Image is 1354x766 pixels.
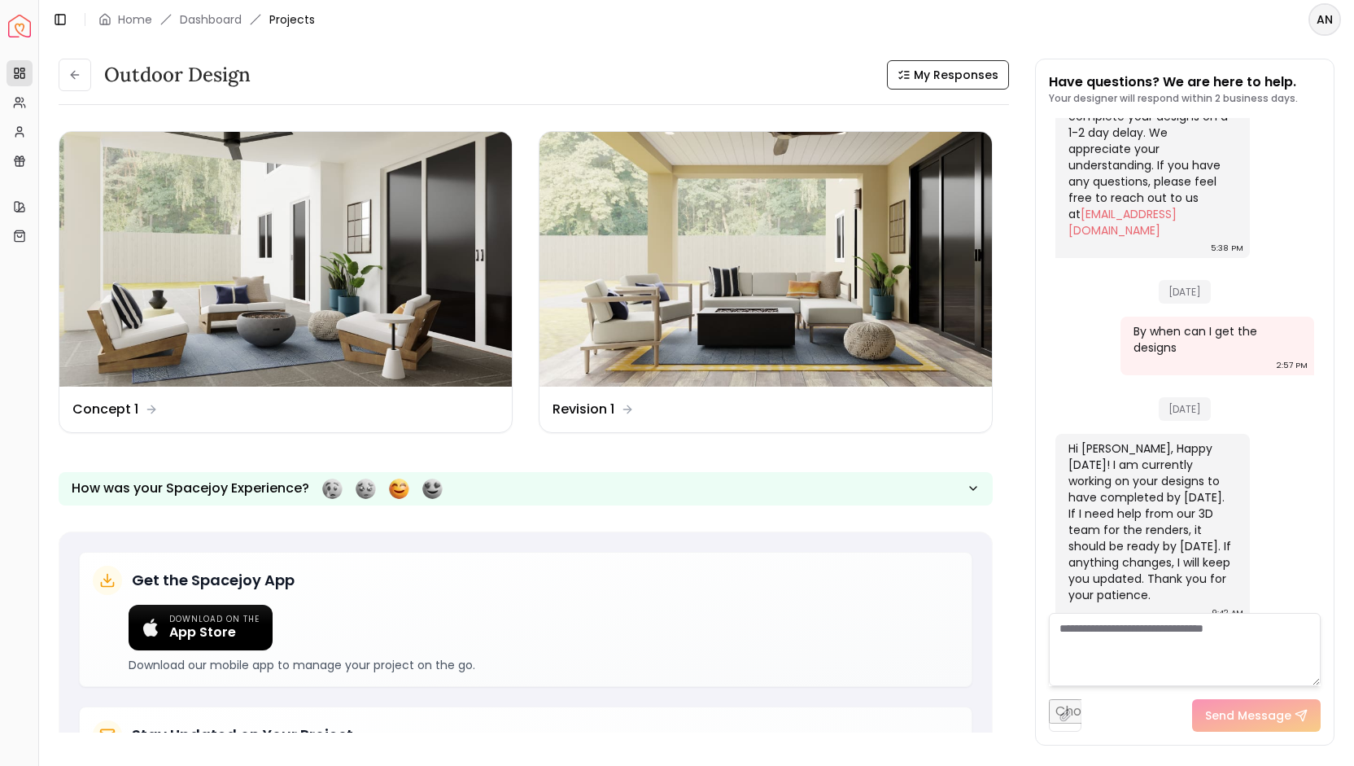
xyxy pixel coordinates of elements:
[1068,440,1234,603] div: Hi [PERSON_NAME], Happy [DATE]! I am currently working on your designs to have completed by [DATE...
[8,15,31,37] a: Spacejoy
[1049,92,1298,105] p: Your designer will respond within 2 business days.
[8,15,31,37] img: Spacejoy Logo
[169,624,260,641] span: App Store
[887,60,1009,90] button: My Responses
[1049,72,1298,92] p: Have questions? We are here to help.
[118,11,152,28] a: Home
[59,131,513,433] a: Concept 1Concept 1
[142,619,159,637] img: Apple logo
[132,569,295,592] h5: Get the Spacejoy App
[1277,357,1308,374] div: 2:57 PM
[169,615,260,625] span: Download on the
[129,657,959,673] p: Download our mobile app to manage your project on the go.
[1308,3,1341,36] button: AN
[539,132,992,387] img: Revision 1
[59,472,993,506] button: How was your Spacejoy Experience?Feeling terribleFeeling badFeeling goodFeeling awesome
[1211,240,1243,256] div: 5:38 PM
[1159,397,1211,421] span: [DATE]
[180,11,242,28] a: Dashboard
[129,605,273,651] a: Download on the App Store
[1310,5,1339,34] span: AN
[59,132,512,387] img: Concept 1
[1133,323,1299,356] div: By when can I get the designs
[104,62,251,88] h3: Outdoor Design
[72,400,138,419] dd: Concept 1
[72,479,309,498] p: How was your Spacejoy Experience?
[1068,206,1177,239] a: [EMAIL_ADDRESS][DOMAIN_NAME]
[539,131,993,433] a: Revision 1Revision 1
[98,11,315,28] nav: breadcrumb
[269,11,315,28] span: Projects
[1159,280,1211,304] span: [DATE]
[914,67,998,83] span: My Responses
[1212,605,1243,621] div: 9:42 AM
[132,724,353,746] h5: Stay Updated on Your Project
[553,400,614,419] dd: Revision 1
